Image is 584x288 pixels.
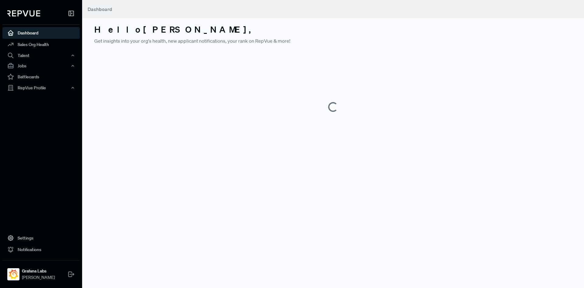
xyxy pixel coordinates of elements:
[2,244,80,255] a: Notifications
[2,50,80,61] button: Talent
[2,61,80,71] button: Jobs
[94,24,572,35] h3: Hello [PERSON_NAME] ,
[2,39,80,50] a: Sales Org Health
[2,260,80,283] a: Grafana LabsGrafana Labs[PERSON_NAME]
[2,71,80,83] a: Battlecards
[9,269,18,279] img: Grafana Labs
[22,274,55,281] span: [PERSON_NAME]
[22,268,55,274] strong: Grafana Labs
[2,83,80,93] button: RepVue Profile
[94,37,572,44] p: Get insights into your org's health, new applicant notifications, your rank on RepVue & more!
[88,6,112,12] span: Dashboard
[2,27,80,39] a: Dashboard
[7,10,40,16] img: RepVue
[2,232,80,244] a: Settings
